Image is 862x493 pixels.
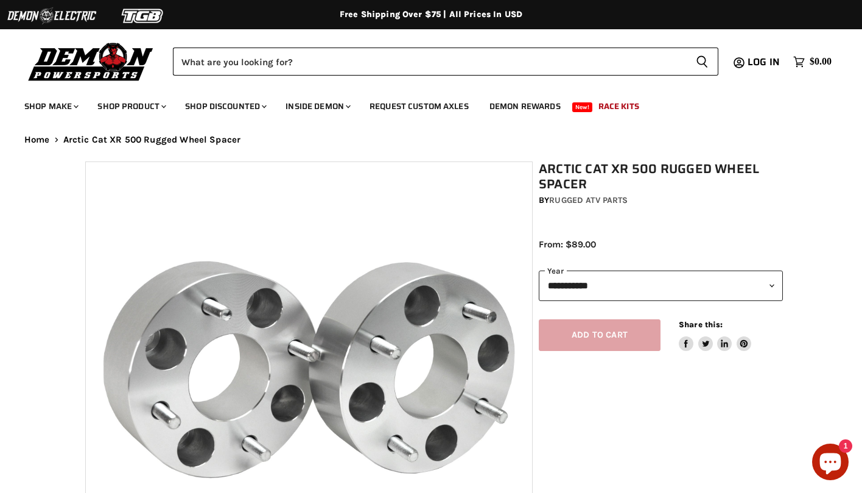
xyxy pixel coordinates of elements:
[24,40,158,83] img: Demon Powersports
[686,48,718,76] button: Search
[742,57,787,68] a: Log in
[679,319,751,352] aside: Share this:
[572,102,593,112] span: New!
[176,94,274,119] a: Shop Discounted
[748,54,780,69] span: Log in
[360,94,478,119] a: Request Custom Axles
[539,161,783,192] h1: Arctic Cat XR 500 Rugged Wheel Spacer
[173,48,686,76] input: Search
[539,194,783,207] div: by
[589,94,648,119] a: Race Kits
[173,48,718,76] form: Product
[6,4,97,27] img: Demon Electric Logo 2
[539,239,596,250] span: From: $89.00
[810,56,832,68] span: $0.00
[539,271,783,300] select: year
[97,4,189,27] img: TGB Logo 2
[276,94,358,119] a: Inside Demon
[88,94,173,119] a: Shop Product
[15,94,86,119] a: Shop Make
[787,53,838,71] a: $0.00
[24,135,50,145] a: Home
[679,320,723,329] span: Share this:
[480,94,570,119] a: Demon Rewards
[808,444,852,483] inbox-online-store-chat: Shopify online store chat
[15,89,829,119] ul: Main menu
[549,195,628,205] a: Rugged ATV Parts
[63,135,241,145] span: Arctic Cat XR 500 Rugged Wheel Spacer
